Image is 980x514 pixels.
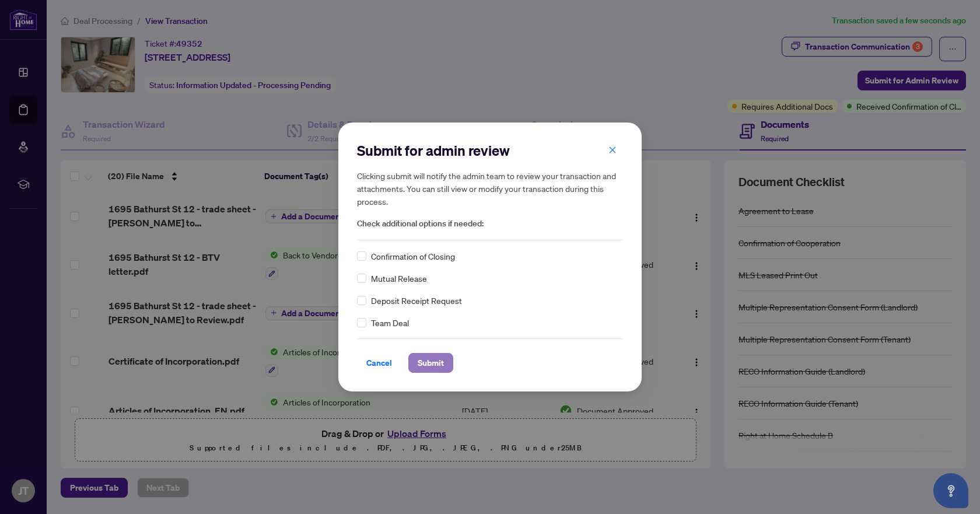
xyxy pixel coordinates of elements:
span: Deposit Receipt Request [371,294,462,307]
button: Open asap [933,473,968,508]
span: Cancel [366,354,392,372]
h2: Submit for admin review [357,141,623,160]
span: Mutual Release [371,272,427,285]
span: Confirmation of Closing [371,250,455,263]
h5: Clicking submit will notify the admin team to review your transaction and attachments. You can st... [357,169,623,208]
span: Submit [418,354,444,372]
span: Team Deal [371,316,409,329]
span: Check additional options if needed: [357,217,623,230]
span: close [608,146,617,154]
button: Submit [408,353,453,373]
button: Cancel [357,353,401,373]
